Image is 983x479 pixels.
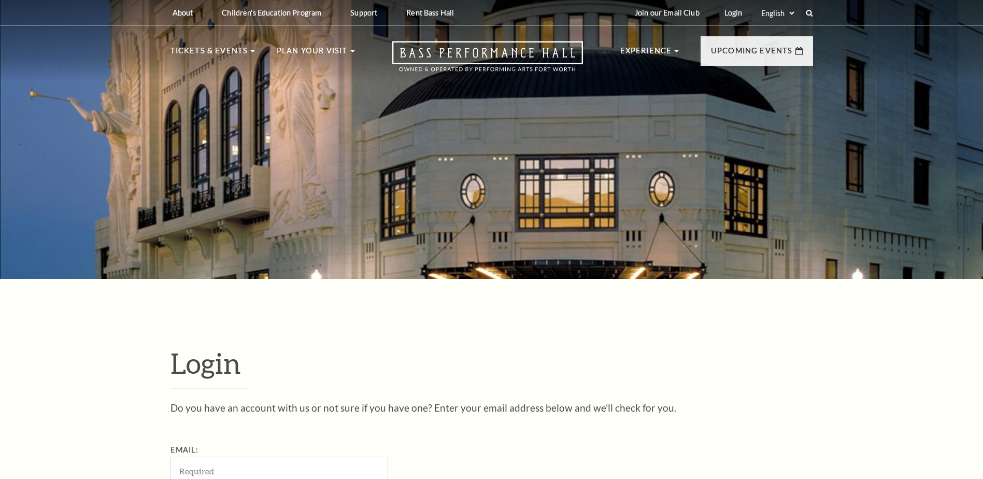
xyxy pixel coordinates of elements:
[170,403,813,413] p: Do you have an account with us or not sure if you have one? Enter your email address below and we...
[711,45,793,63] p: Upcoming Events
[170,445,199,454] label: Email:
[620,45,672,63] p: Experience
[170,45,248,63] p: Tickets & Events
[759,8,796,18] select: Select:
[277,45,348,63] p: Plan Your Visit
[222,8,321,17] p: Children's Education Program
[350,8,377,17] p: Support
[406,8,454,17] p: Rent Bass Hall
[170,346,241,379] span: Login
[173,8,193,17] p: About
